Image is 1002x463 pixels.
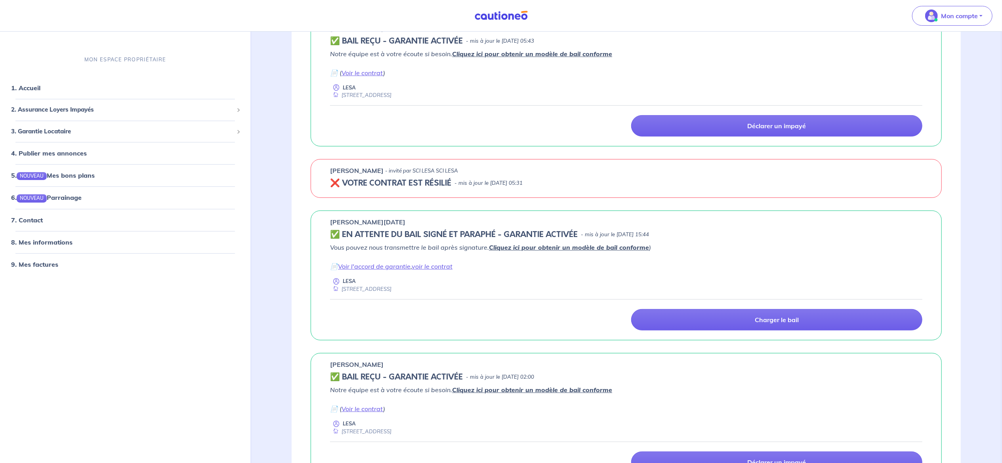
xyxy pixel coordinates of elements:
[471,11,531,21] img: Cautioneo
[330,166,384,175] p: [PERSON_NAME]
[330,262,452,270] em: 📄 ,
[342,69,383,77] a: Voir le contrat
[466,37,534,45] p: - mis à jour le [DATE] 05:43
[3,256,247,272] div: 9. Mes factures
[330,386,612,394] em: Notre équipe est à votre écoute si besoin.
[747,122,806,130] p: Déclarer un impayé
[3,190,247,205] div: 6.NOUVEAUParrainage
[342,405,383,413] a: Voir le contrat
[330,372,463,382] h5: ✅ BAIL REÇU - GARANTIE ACTIVÉE
[631,115,922,137] a: Déclarer un impayé
[452,50,612,58] a: Cliquez ici pour obtenir un modèle de bail conforme
[11,105,233,114] span: 2. Assurance Loyers Impayés
[330,69,385,77] em: 📄 ( )
[912,6,992,26] button: illu_account_valid_menu.svgMon compte
[11,238,73,246] a: 8. Mes informations
[343,420,356,427] p: LESA
[452,386,612,394] a: Cliquez ici pour obtenir un modèle de bail conforme
[330,285,391,293] div: [STREET_ADDRESS]
[330,91,391,99] div: [STREET_ADDRESS]
[941,11,978,21] p: Mon compte
[3,234,247,250] div: 8. Mes informations
[466,373,534,381] p: - mis à jour le [DATE] 02:00
[330,50,612,58] em: Notre équipe est à votre écoute si besoin.
[581,231,649,239] p: - mis à jour le [DATE] 15:44
[330,36,922,46] div: state: CONTRACT-VALIDATED, Context: IN-LANDLORD,IS-GL-CAUTION-IN-LANDLORD
[925,9,938,22] img: illu_account_valid_menu.svg
[3,212,247,228] div: 7. Contact
[631,309,922,330] a: Charger le bail
[343,84,356,91] p: LESA
[84,56,166,63] p: MON ESPACE PROPRIÉTAIRE
[330,360,384,369] p: [PERSON_NAME]
[338,262,410,270] a: Voir l'accord de garantie
[11,216,43,224] a: 7. Contact
[330,405,385,413] em: 📄 ( )
[343,277,356,285] p: LESA
[11,84,40,92] a: 1. Accueil
[3,167,247,183] div: 5.NOUVEAUMes bons plans
[11,171,95,179] a: 5.NOUVEAUMes bons plans
[330,230,578,239] h5: ✅️️️ EN ATTENTE DU BAIL SIGNÉ ET PARAPHÉ - GARANTIE ACTIVÉE
[3,124,247,139] div: 3. Garantie Locataire
[330,372,922,382] div: state: CONTRACT-VALIDATED, Context: IN-LANDLORD,IS-GL-CAUTION-IN-LANDLORD
[330,243,651,251] em: Vous pouvez nous transmettre le bail après signature. )
[11,194,82,201] a: 6.NOUVEAUParrainage
[330,178,451,188] h5: ❌ VOTRE CONTRAT EST RÉSILIÉ
[330,217,405,227] p: [PERSON_NAME][DATE]
[755,316,799,324] p: Charger le bail
[11,260,58,268] a: 9. Mes factures
[3,145,247,161] div: 4. Publier mes annonces
[3,80,247,96] div: 1. Accueil
[385,167,458,175] p: - invité par SCI LESA SCI LESA
[330,36,463,46] h5: ✅ BAIL REÇU - GARANTIE ACTIVÉE
[3,102,247,118] div: 2. Assurance Loyers Impayés
[330,178,922,188] div: state: REVOKED, Context: NOT-LESSOR,IN-LANDLORD
[330,230,922,239] div: state: CONTRACT-SIGNED, Context: IN-LANDLORD,IS-GL-CAUTION-IN-LANDLORD
[412,262,452,270] a: voir le contrat
[454,179,523,187] p: - mis à jour le [DATE] 05:31
[11,149,87,157] a: 4. Publier mes annonces
[489,243,649,251] a: Cliquez ici pour obtenir un modèle de bail conforme
[11,127,233,136] span: 3. Garantie Locataire
[330,428,391,435] div: [STREET_ADDRESS]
